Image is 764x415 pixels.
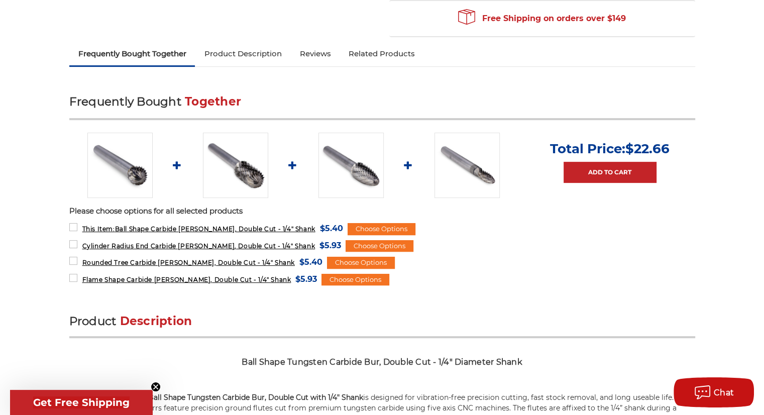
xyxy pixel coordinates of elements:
[625,141,670,157] span: $22.66
[458,9,626,29] span: Free Shipping on orders over $149
[82,225,115,233] strong: This Item:
[10,390,153,415] div: Get Free ShippingClose teaser
[69,94,181,109] span: Frequently Bought
[674,377,754,407] button: Chat
[346,240,413,252] div: Choose Options
[33,396,130,408] span: Get Free Shipping
[550,141,670,157] p: Total Price:
[319,239,341,252] span: $5.93
[340,43,424,65] a: Related Products
[242,357,522,367] span: Ball Shape Tungsten Carbide Bur, Double Cut - 1/4" Diameter Shank
[564,162,657,183] a: Add to Cart
[714,388,734,397] span: Chat
[82,225,315,233] span: Ball Shape Carbide [PERSON_NAME], Double Cut - 1/4" Shank
[82,259,294,266] span: Rounded Tree Carbide [PERSON_NAME], Double Cut - 1/4" Shank
[120,314,192,328] span: Description
[290,43,340,65] a: Reviews
[69,314,117,328] span: Product
[69,393,363,402] strong: Black Hawk Abrasives Ball Shape Tungsten Carbide Bur, Double Cut with 1/4" Shank
[195,43,290,65] a: Product Description
[185,94,241,109] span: Together
[348,223,415,235] div: Choose Options
[69,205,695,217] p: Please choose options for all selected products
[320,222,343,235] span: $5.40
[327,257,395,269] div: Choose Options
[151,382,161,392] button: Close teaser
[69,43,195,65] a: Frequently Bought Together
[82,242,315,250] span: Cylinder Radius End Carbide [PERSON_NAME], Double Cut - 1/4" Shank
[295,272,317,286] span: $5.93
[321,274,389,286] div: Choose Options
[82,276,291,283] span: Flame Shape Carbide [PERSON_NAME], Double Cut - 1/4" Shank
[87,133,153,198] img: ball shape carbide bur 1/4" shank
[299,255,322,269] span: $5.40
